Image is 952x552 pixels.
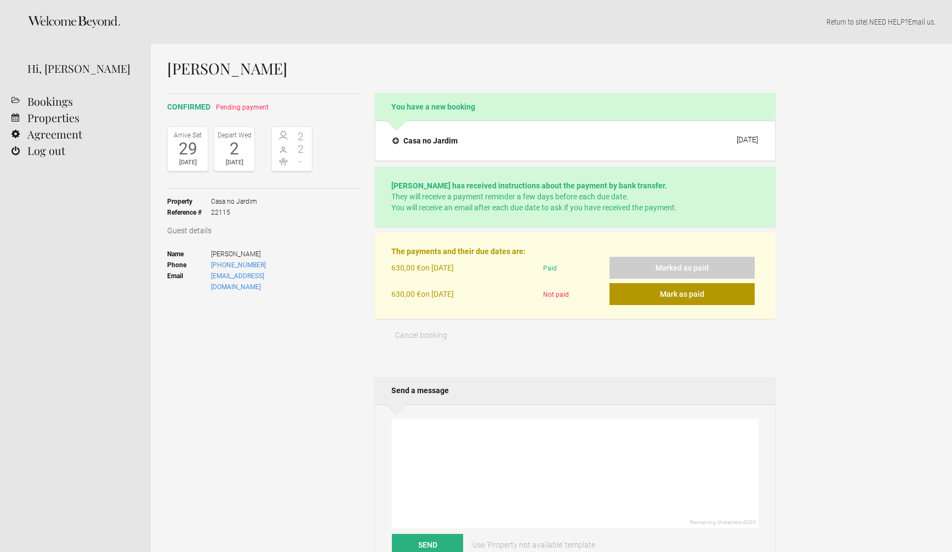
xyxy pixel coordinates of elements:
flynt-currency: 630,00 € [391,263,421,272]
button: Mark as paid [609,283,755,305]
strong: [PERSON_NAME] has received instructions about the payment by bank transfer. [391,181,667,190]
h2: confirmed [167,101,360,113]
button: Marked as paid [609,257,755,279]
h2: Send a message [375,377,776,404]
div: 29 [170,141,205,157]
div: Hi, [PERSON_NAME] [27,60,134,77]
flynt-currency: 630,00 € [391,290,421,298]
div: on [DATE] [391,257,538,283]
h2: You have a new booking [375,93,776,120]
span: 22115 [211,207,257,218]
strong: Reference # [167,207,211,218]
strong: Property [167,196,211,207]
span: 2 [292,131,310,142]
h1: [PERSON_NAME] [167,60,776,77]
div: [DATE] [217,157,252,168]
div: 2 [217,141,252,157]
div: Paid [539,257,609,283]
h3: Guest details [167,225,360,236]
a: Email us [908,18,934,26]
a: Return to site [826,18,866,26]
span: - [292,156,310,167]
span: Pending payment [216,104,269,111]
strong: Name [167,249,211,260]
span: 2 [292,143,310,154]
div: [DATE] [170,157,205,168]
strong: Email [167,271,211,292]
strong: The payments and their due dates are: [391,247,526,256]
h4: Casa no Jardim [392,135,458,146]
strong: Phone [167,260,211,271]
p: | NEED HELP? . [167,16,936,27]
a: [EMAIL_ADDRESS][DOMAIN_NAME] [211,272,264,291]
button: Cancel booking [375,324,468,346]
span: Casa no Jardim [211,196,257,207]
span: Cancel booking [395,331,447,340]
span: [PERSON_NAME] [211,249,312,260]
a: [PHONE_NUMBER] [211,261,266,269]
button: Casa no Jardim [DATE] [384,129,767,152]
p: They will receive a payment reminder a few days before each due date. You will receive an email a... [391,180,759,213]
div: Not paid [539,283,609,305]
div: [DATE] [737,135,758,144]
div: on [DATE] [391,283,538,305]
div: Arrive Sat [170,130,205,141]
div: Depart Wed [217,130,252,141]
